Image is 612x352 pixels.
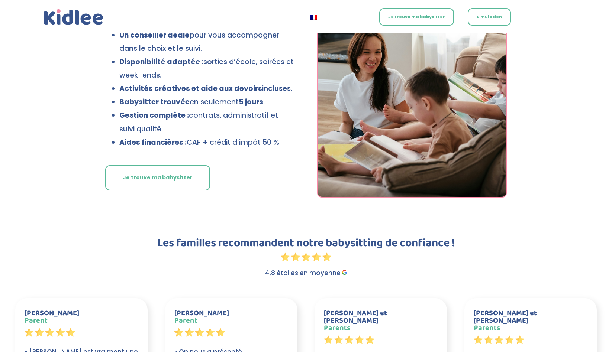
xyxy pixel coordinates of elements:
[119,110,189,120] strong: Gestion complète :
[25,309,138,328] h3: [PERSON_NAME]
[42,7,105,27] a: Kidlee Logo
[379,8,454,26] a: Je trouve ma babysitter
[119,57,203,67] strong: Disponibilité adaptée :
[174,314,197,326] span: Parent
[119,137,187,147] strong: Aides financières :
[239,97,263,107] strong: 5 jours
[119,109,295,136] p: contrats, administratif et suivi qualité.
[105,165,210,190] a: Je trouve ma babysitter
[474,322,500,334] span: Parents
[42,7,105,27] img: logo_kidlee_bleu
[119,30,190,40] strong: Un conseiller dédié
[68,268,544,278] p: 4,8 étoiles en moyenne
[119,136,295,149] p: CAF + crédit d’impôt 50 %
[119,95,295,109] p: en seulement .
[119,97,190,107] strong: Babysitter trouvée
[474,309,587,335] h3: [PERSON_NAME] et [PERSON_NAME]
[324,309,438,335] h3: [PERSON_NAME] et [PERSON_NAME]
[174,309,288,328] h3: [PERSON_NAME]
[310,15,317,20] img: Français
[68,238,544,252] h2: Les familles recommandent notre babysitting de confiance !
[119,82,295,95] p: incluses.
[324,322,351,334] span: Parents
[119,84,262,94] strong: Activités créatives et aide aux devoirs
[119,55,295,82] p: sorties d’école, soirées et week-ends.
[25,314,48,326] span: Parent
[119,29,295,55] p: pour vous accompagner dans le choix et le suivi.
[468,8,511,26] a: Simulation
